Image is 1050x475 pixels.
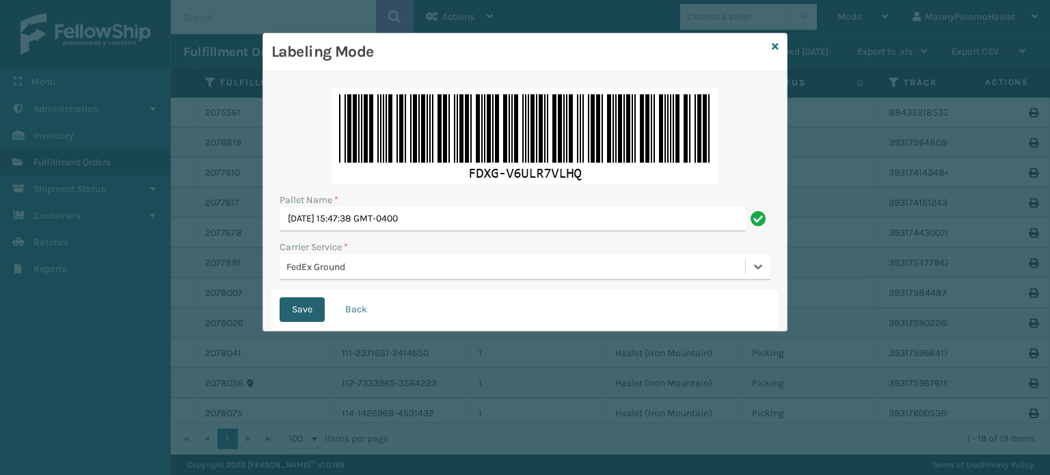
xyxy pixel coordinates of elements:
[333,297,379,322] button: Back
[332,87,718,185] img: 5ic7IgAAAAZJREFUAwAMGi9bA6BCYQAAAABJRU5ErkJggg==
[280,297,325,322] button: Save
[280,193,338,207] label: Pallet Name
[271,42,766,62] h3: Labeling Mode
[286,260,746,274] div: FedEx Ground
[280,240,348,254] label: Carrier Service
